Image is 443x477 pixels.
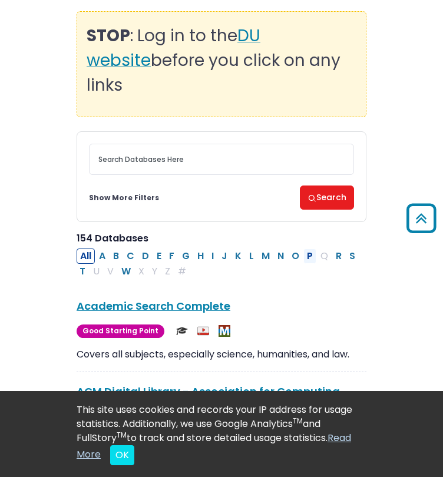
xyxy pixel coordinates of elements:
[346,249,359,264] button: Filter Results S
[138,249,153,264] button: Filter Results D
[123,249,138,264] button: Filter Results C
[176,325,188,337] img: Scholarly or Peer Reviewed
[219,325,230,337] img: MeL (Michigan electronic Library)
[218,249,231,264] button: Filter Results J
[303,249,316,264] button: Filter Results P
[118,264,134,279] button: Filter Results W
[77,403,366,465] div: This site uses cookies and records your IP address for usage statistics. Additionally, we use Goo...
[332,249,345,264] button: Filter Results R
[77,231,148,245] span: 154 Databases
[77,384,340,415] a: ACM Digital Library - Association for Computing Machinery
[293,416,303,426] sup: TM
[77,347,366,362] p: Covers all subjects, especially science, humanities, and law.
[194,249,207,264] button: Filter Results H
[76,264,89,279] button: Filter Results T
[95,249,109,264] button: Filter Results A
[87,32,260,69] a: DU website
[246,249,257,264] button: Filter Results L
[110,445,134,465] button: Close
[178,249,193,264] button: Filter Results G
[153,249,165,264] button: Filter Results E
[300,185,354,210] button: Search
[89,193,159,203] a: Show More Filters
[87,24,237,47] span: : Log in to the
[117,430,127,440] sup: TM
[77,249,95,264] button: All
[274,249,287,264] button: Filter Results N
[77,299,230,313] a: Academic Search Complete
[87,49,340,97] span: before you click on any links
[77,249,360,278] div: Alpha-list to filter by first letter of database name
[77,324,164,338] span: Good Starting Point
[258,249,273,264] button: Filter Results M
[232,249,245,264] button: Filter Results K
[197,325,209,337] img: Audio & Video
[89,144,354,175] input: Search database by title or keyword
[288,249,303,264] button: Filter Results O
[402,209,440,228] a: Back to Top
[87,24,130,47] strong: STOP
[208,249,217,264] button: Filter Results I
[166,249,178,264] button: Filter Results F
[110,249,123,264] button: Filter Results B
